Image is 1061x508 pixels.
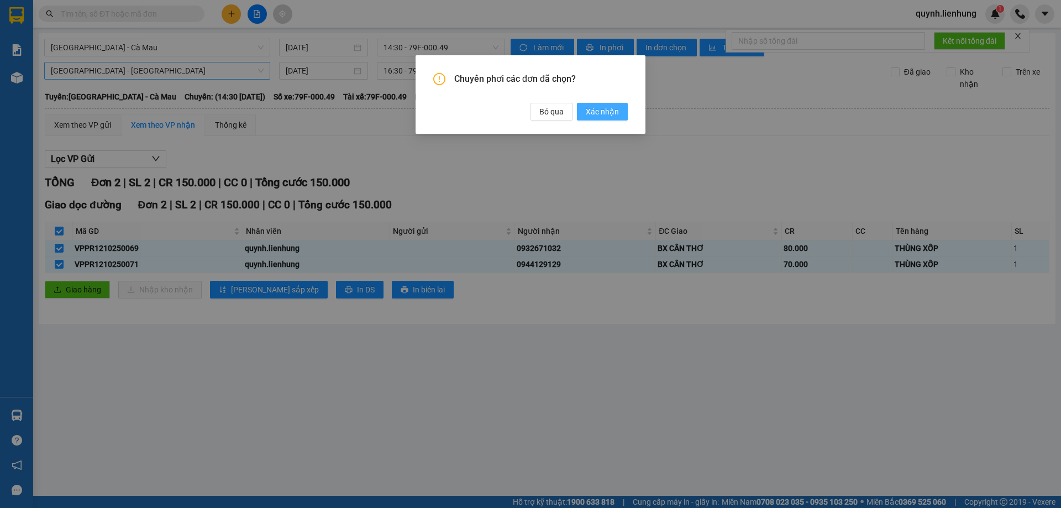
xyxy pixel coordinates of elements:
[577,103,628,121] button: Xác nhận
[539,106,564,118] span: Bỏ qua
[586,106,619,118] span: Xác nhận
[454,73,628,85] span: Chuyển phơi các đơn đã chọn?
[433,73,445,85] span: exclamation-circle
[530,103,572,121] button: Bỏ qua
